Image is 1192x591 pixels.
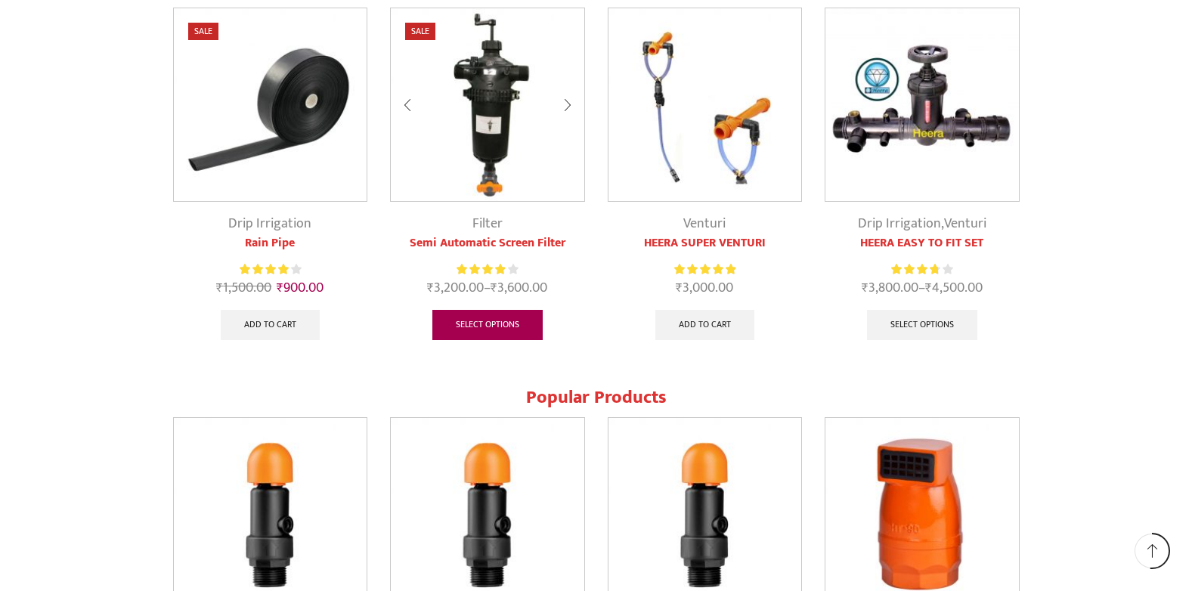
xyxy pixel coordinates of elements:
[173,234,368,252] a: Rain Pipe
[390,278,585,299] span: –
[862,277,918,299] bdi: 3,800.00
[608,8,802,202] img: Heera Super Venturi
[825,8,1019,202] img: Heera Easy To Fit Set
[858,212,941,235] a: Drip Irrigation
[432,310,543,340] a: Select options for “Semi Automatic Screen Filter”
[457,261,518,277] div: Rated 3.92 out of 5
[825,278,1020,299] span: –
[221,310,320,340] a: Add to cart: “Rain Pipe”
[925,277,932,299] span: ₹
[655,310,754,340] a: Add to cart: “HEERA SUPER VENTURI”
[391,8,584,202] img: Semi Automatic Screen Filter
[674,261,735,277] span: Rated out of 5
[240,261,290,277] span: Rated out of 5
[277,277,283,299] span: ₹
[491,277,497,299] span: ₹
[216,277,271,299] bdi: 1,500.00
[891,261,952,277] div: Rated 3.83 out of 5
[277,277,324,299] bdi: 900.00
[683,212,726,235] a: Venturi
[390,234,585,252] a: Semi Automatic Screen Filter
[427,277,434,299] span: ₹
[608,234,803,252] a: HEERA SUPER VENTURI
[216,277,223,299] span: ₹
[240,261,301,277] div: Rated 4.13 out of 5
[862,277,868,299] span: ₹
[427,277,484,299] bdi: 3,200.00
[867,310,977,340] a: Select options for “HEERA EASY TO FIT SET”
[674,261,735,277] div: Rated 5.00 out of 5
[825,234,1020,252] a: HEERA EASY TO FIT SET
[188,23,218,40] span: Sale
[491,277,547,299] bdi: 3,600.00
[228,212,311,235] a: Drip Irrigation
[405,23,435,40] span: Sale
[891,261,938,277] span: Rated out of 5
[825,214,1020,234] div: ,
[457,261,505,277] span: Rated out of 5
[174,8,367,202] img: Heera Rain Pipe
[526,382,667,413] span: Popular Products
[925,277,983,299] bdi: 4,500.00
[472,212,503,235] a: Filter
[676,277,683,299] span: ₹
[944,212,986,235] a: Venturi
[676,277,733,299] bdi: 3,000.00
